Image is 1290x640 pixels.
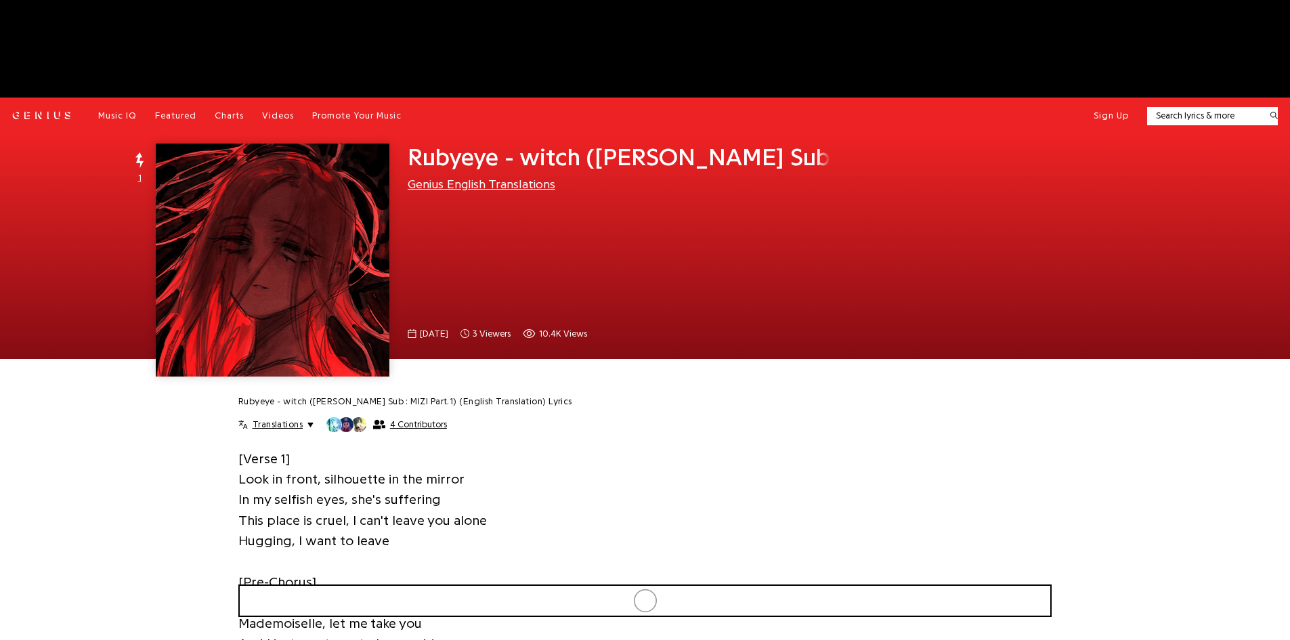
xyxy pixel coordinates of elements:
button: 4 Contributors [326,417,447,433]
h2: Rubyeye - witch ([PERSON_NAME] Sub : MIZI Part.1) (English Translation) Lyrics [238,396,572,408]
span: 4 Contributors [390,419,447,430]
span: 10.4K views [539,327,587,341]
span: 3 viewers [473,327,511,341]
input: Search lyrics & more [1147,109,1262,123]
span: Charts [215,111,244,120]
span: Music IQ [98,111,137,120]
a: Genius English Translations [408,178,555,190]
img: Cover art for Rubyeye - witch (VIVINOS - ALNST Sub : MIZI Part.1) (English Translation) by Genius... [156,144,389,377]
a: Music IQ [98,110,137,122]
a: Featured [155,110,196,122]
a: Charts [215,110,244,122]
span: Rubyeye - witch ([PERSON_NAME] Sub : MIZI Part.1) (English Translation) [408,145,1190,169]
span: Promote Your Music [312,111,402,120]
span: 3 viewers [460,327,511,341]
button: Sign Up [1094,110,1129,122]
span: Featured [155,111,196,120]
span: Translations [253,419,303,431]
span: 10,400 views [523,327,587,341]
button: Translations [238,419,314,431]
span: [DATE] [420,327,448,341]
a: Promote Your Music [312,110,402,122]
a: Videos [262,110,294,122]
span: 1 [138,171,142,185]
span: Videos [262,111,294,120]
